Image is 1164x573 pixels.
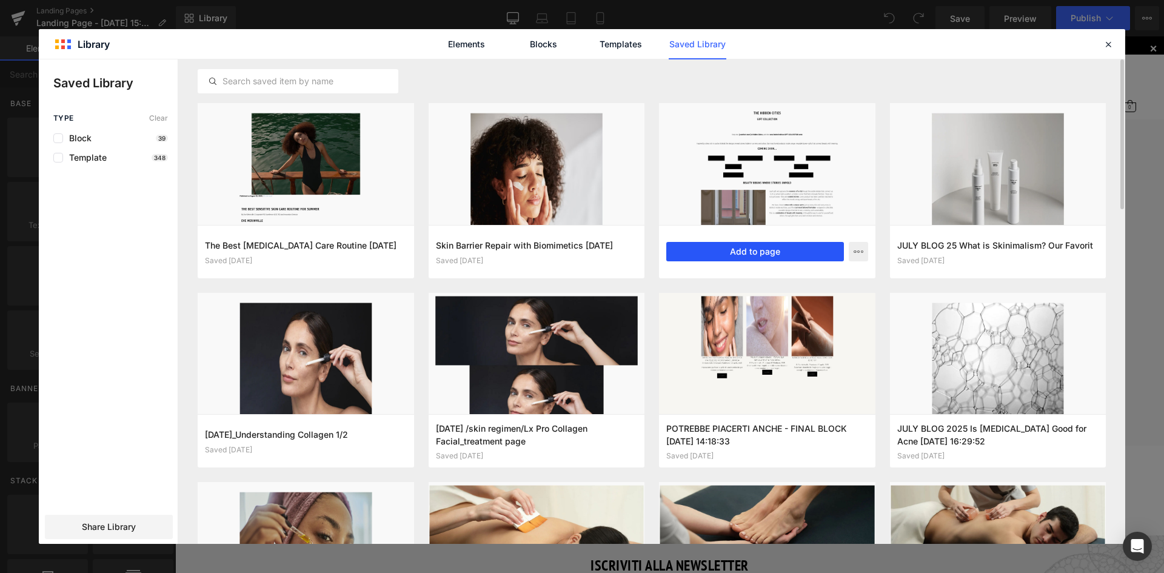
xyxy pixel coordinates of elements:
[53,114,74,122] span: Type
[312,464,429,472] div: Spedizione gratis per ordini da €65
[897,422,1099,447] h3: JULY BLOG 2025 Is [MEDICAL_DATA] Good for Acne [DATE] 16:29:52
[436,239,638,252] h3: Skin Barrier Repair with Biomimetics [DATE]
[666,422,868,447] h3: POTREBBE PIACERTI ANCHE - FINAL BLOCK [DATE] 14:18:33
[643,62,678,83] button: Chi Siamo
[441,62,461,83] button: Corpo
[387,4,598,14] a: 🏖️Spedizione gratuita su tutti gli ordini solo per agosto.Acquista ora🏖️
[149,114,168,122] span: Clear
[150,172,839,187] p: Start building your page
[205,446,407,454] div: Saved [DATE]
[63,133,92,143] span: Block
[436,422,638,447] h3: [DATE] /skin regimen/Lx Pro Collagen Facial_treatment page
[824,464,906,472] div: Spedizione express 48h
[666,452,868,460] div: Saved [DATE]
[402,62,417,83] button: Viso
[150,354,839,363] p: or Drag & Drop elements from left sidebar
[342,517,647,541] h4: Iscriviti alla Newsletter
[438,29,495,59] a: Elements
[563,62,618,83] button: Formati speciali
[897,452,1099,460] div: Saved [DATE]
[82,521,136,533] span: Share Library
[1123,532,1152,561] div: Open Intercom Messenger
[592,29,649,59] a: Templates
[205,428,407,441] h3: [DATE]_Understanding Collagen 1/2
[891,59,910,80] button: Search aria label
[436,452,638,460] div: Saved [DATE]
[666,242,844,261] button: Add to page
[65,471,156,481] span: SPA LOCATOR
[53,74,178,92] p: Saved Library
[953,68,957,74] span: 0
[205,239,407,252] h3: The Best [MEDICAL_DATA] Care Routine [DATE]
[436,256,638,265] div: Saved [DATE]
[311,62,378,83] button: Novità e Best Seller
[440,27,549,50] img: [ comfort zone ] Italia
[556,464,680,472] div: Monodose omaggio con il tuo ordine
[669,29,726,59] a: Saved Library
[65,464,182,487] a: SPA LOCATOR
[198,74,398,89] input: Search saved item by name
[387,4,598,14] p: 🏖️Spedizione gratuita su tutti gli ordini solo per agosto. 🏖️
[949,64,961,76] a: 0
[152,154,168,161] p: 348
[156,135,168,142] p: 39
[63,153,107,163] span: Template
[205,256,407,265] div: Saved [DATE]
[553,4,589,14] span: Acquista ora
[897,256,1099,265] div: Saved [DATE]
[440,320,549,344] a: Explore Template
[897,239,1099,252] h3: JULY BLOG 25 What is Skinimalism? Our Favorit
[486,62,539,83] button: Idee regalo e kit
[515,29,572,59] a: Blocks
